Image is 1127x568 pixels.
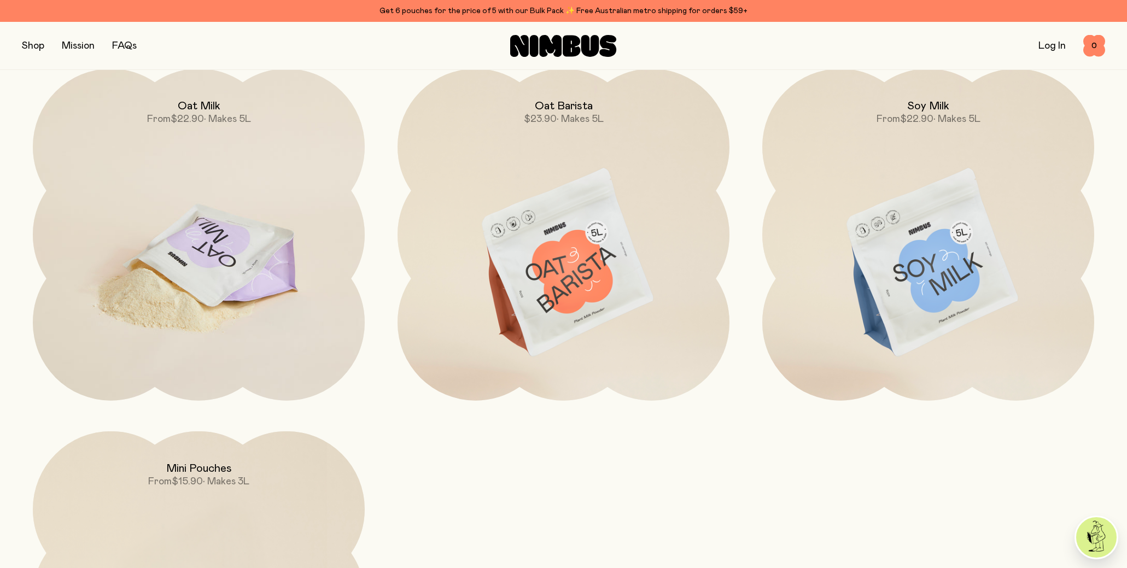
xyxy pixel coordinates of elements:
a: Log In [1038,41,1066,51]
div: Get 6 pouches for the price of 5 with our Bulk Pack ✨ Free Australian metro shipping for orders $59+ [22,4,1105,17]
a: Oat Barista$23.90• Makes 5L [398,69,729,401]
a: FAQs [112,41,137,51]
span: From [148,477,172,487]
img: agent [1076,517,1117,558]
span: • Makes 5L [933,114,980,124]
h2: Mini Pouches [166,462,232,475]
span: From [877,114,900,124]
span: $22.90 [171,114,204,124]
span: • Makes 5L [557,114,604,124]
h2: Oat Milk [178,99,220,113]
span: • Makes 5L [204,114,251,124]
h2: Soy Milk [907,99,949,113]
span: $23.90 [524,114,557,124]
span: $15.90 [172,477,203,487]
h2: Oat Barista [535,99,593,113]
a: Soy MilkFrom$22.90• Makes 5L [762,69,1094,401]
a: Mission [62,41,95,51]
span: $22.90 [900,114,933,124]
span: From [147,114,171,124]
span: • Makes 3L [203,477,249,487]
button: 0 [1083,35,1105,57]
a: Oat MilkFrom$22.90• Makes 5L [33,69,365,401]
